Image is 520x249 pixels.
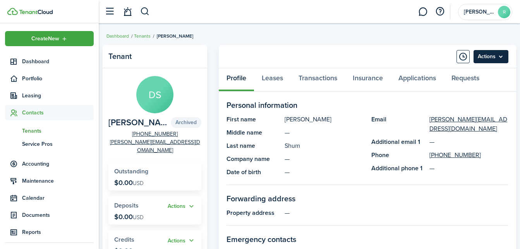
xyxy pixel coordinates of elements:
[19,10,53,14] img: TenantCloud
[474,50,508,63] button: Open menu
[285,168,364,177] panel-main-description: —
[371,164,426,173] panel-main-title: Additional phone 1
[22,109,94,117] span: Contacts
[168,236,196,245] button: Actions
[285,115,364,124] panel-main-description: [PERSON_NAME]
[464,9,495,15] span: Robert
[132,130,178,138] a: [PHONE_NUMBER]
[114,201,139,210] span: Deposits
[22,92,94,100] span: Leasing
[5,54,94,69] a: Dashboard
[433,5,446,18] button: Open resource center
[5,225,94,240] a: Reports
[22,57,94,66] span: Dashboard
[415,2,430,22] a: Messaging
[108,138,201,154] a: [PERSON_NAME][EMAIL_ADDRESS][DOMAIN_NAME]
[136,76,173,113] avatar-text: DS
[227,193,508,204] panel-main-section-title: Forwarding address
[444,68,487,92] a: Requests
[114,167,148,176] span: Outstanding
[22,74,94,83] span: Portfolio
[429,150,481,160] a: [PHONE_NUMBER]
[5,137,94,150] a: Service Pros
[31,36,59,41] span: Create New
[22,127,94,135] span: Tenants
[371,115,426,133] panel-main-title: Email
[22,177,94,185] span: Maintenance
[133,213,144,221] span: USD
[22,211,94,219] span: Documents
[171,117,201,128] span: Archived
[285,154,364,164] panel-main-description: —
[168,202,196,211] button: Open menu
[227,115,281,124] panel-main-title: First name
[429,115,508,133] a: [PERSON_NAME][EMAIL_ADDRESS][DOMAIN_NAME]
[22,228,94,236] span: Reports
[22,140,94,148] span: Service Pros
[285,208,508,218] panel-main-description: —
[227,208,281,218] panel-main-title: Property address
[108,118,167,128] span: Darren Shum
[498,6,510,18] avatar-text: R
[285,128,364,137] panel-main-description: —
[157,33,193,40] span: [PERSON_NAME]
[391,68,444,92] a: Applications
[227,99,508,111] panel-main-section-title: Personal information
[5,31,94,46] button: Open menu
[474,50,508,63] menu-btn: Actions
[134,33,151,40] a: Tenants
[108,52,194,61] panel-main-title: Tenant
[227,128,281,137] panel-main-title: Middle name
[227,154,281,164] panel-main-title: Company name
[254,68,291,92] a: Leases
[345,68,391,92] a: Insurance
[22,160,94,168] span: Accounting
[106,33,129,40] a: Dashboard
[102,4,117,19] button: Open sidebar
[114,235,134,244] span: Credits
[227,168,281,177] panel-main-title: Date of birth
[227,141,281,150] panel-main-title: Last name
[291,68,345,92] a: Transactions
[227,233,508,245] panel-main-section-title: Emergency contacts
[114,179,144,187] p: $0.00
[168,236,196,245] button: Open menu
[168,202,196,211] button: Actions
[5,124,94,137] a: Tenants
[133,179,144,187] span: USD
[120,2,135,22] a: Notifications
[371,137,426,147] panel-main-title: Additional email 1
[140,5,150,18] button: Search
[7,8,18,15] img: TenantCloud
[114,213,144,221] p: $0.00
[285,141,364,150] panel-main-description: Shum
[22,194,94,202] span: Calendar
[457,50,470,63] button: Timeline
[371,150,426,160] panel-main-title: Phone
